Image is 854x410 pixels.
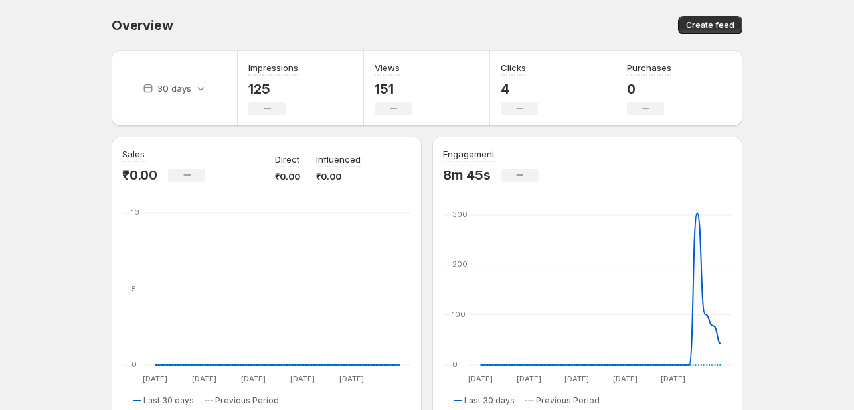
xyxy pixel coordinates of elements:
[316,170,361,183] p: ₹0.00
[452,310,466,319] text: 100
[443,167,491,183] p: 8m 45s
[517,374,541,383] text: [DATE]
[613,374,638,383] text: [DATE]
[248,61,298,74] h3: Impressions
[275,153,299,166] p: Direct
[143,374,167,383] text: [DATE]
[536,395,600,406] span: Previous Period
[686,20,734,31] span: Create feed
[661,374,685,383] text: [DATE]
[122,167,157,183] p: ₹0.00
[112,17,173,33] span: Overview
[241,374,266,383] text: [DATE]
[290,374,315,383] text: [DATE]
[375,81,412,97] p: 151
[375,61,400,74] h3: Views
[678,16,742,34] button: Create feed
[452,210,468,219] text: 300
[464,395,515,406] span: Last 30 days
[316,153,361,166] p: Influenced
[501,61,526,74] h3: Clicks
[275,170,300,183] p: ₹0.00
[443,147,495,161] h3: Engagement
[564,374,589,383] text: [DATE]
[192,374,216,383] text: [DATE]
[452,360,458,369] text: 0
[248,81,298,97] p: 125
[157,82,191,95] p: 30 days
[339,374,364,383] text: [DATE]
[131,208,139,217] text: 10
[452,259,468,269] text: 200
[468,374,493,383] text: [DATE]
[122,147,145,161] h3: Sales
[627,61,671,74] h3: Purchases
[501,81,538,97] p: 4
[131,360,137,369] text: 0
[627,81,671,97] p: 0
[143,395,194,406] span: Last 30 days
[215,395,279,406] span: Previous Period
[131,284,136,293] text: 5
